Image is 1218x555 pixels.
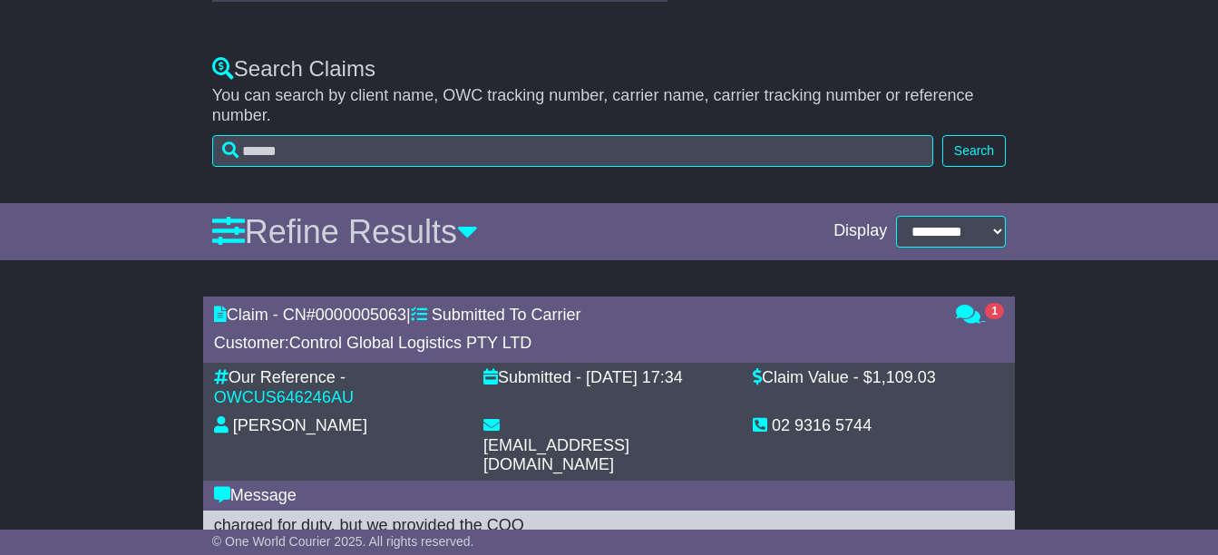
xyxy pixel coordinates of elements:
[214,516,1004,536] div: charged for duty, but we provided the COO
[212,56,1006,83] div: Search Claims
[942,135,1006,167] button: Search
[985,303,1004,319] span: 1
[833,221,887,241] span: Display
[432,306,581,324] span: Submitted To Carrier
[233,416,367,436] div: [PERSON_NAME]
[214,334,939,354] div: Customer:
[212,534,474,549] span: © One World Courier 2025. All rights reserved.
[214,388,354,406] a: OWCUS646246AU
[214,368,346,388] div: Our Reference -
[483,436,735,475] div: [EMAIL_ADDRESS][DOMAIN_NAME]
[214,486,1004,506] div: Message
[863,368,936,388] div: $1,109.03
[956,306,1004,324] a: 1
[753,368,859,388] div: Claim Value -
[212,86,1006,125] p: You can search by client name, OWC tracking number, carrier name, carrier tracking number or refe...
[586,368,683,388] div: [DATE] 17:34
[772,416,872,436] div: 02 9316 5744
[214,306,939,326] div: Claim - CN# |
[289,334,531,352] span: Control Global Logistics PTY LTD
[316,306,406,324] span: 0000005063
[483,368,581,388] div: Submitted -
[212,213,478,250] a: Refine Results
